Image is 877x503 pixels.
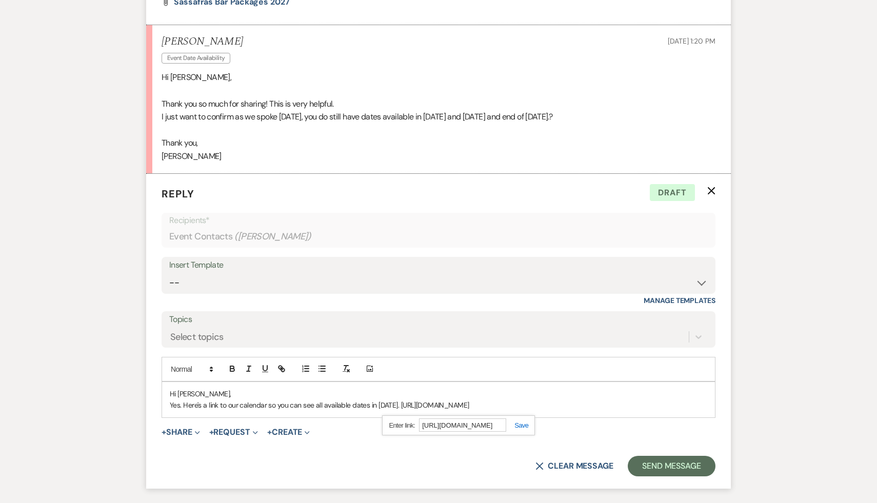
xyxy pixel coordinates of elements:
[535,462,613,470] button: Clear message
[162,53,230,64] span: Event Date Availability
[234,230,311,244] span: ( [PERSON_NAME] )
[419,418,506,432] input: https://quilljs.com
[162,110,715,124] p: I just want to confirm as we spoke [DATE], you do still have dates available in [DATE] and [DATE]...
[644,296,715,305] a: Manage Templates
[209,428,258,436] button: Request
[650,184,695,202] span: Draft
[267,428,272,436] span: +
[162,136,715,150] p: Thank you,
[170,330,224,344] div: Select topics
[169,258,708,273] div: Insert Template
[169,312,708,327] label: Topics
[162,35,243,48] h5: [PERSON_NAME]
[162,71,715,84] p: Hi [PERSON_NAME],
[162,97,715,111] p: Thank you so much for sharing! This is very helpful.
[628,456,715,476] button: Send Message
[169,214,708,227] p: Recipients*
[162,187,194,200] span: Reply
[169,227,708,247] div: Event Contacts
[170,388,707,399] p: Hi [PERSON_NAME],
[209,428,214,436] span: +
[170,399,707,411] p: Yes. Here's a link to our calendar so you can see all available dates in [DATE]. [URL][DOMAIN_NAME]
[162,428,166,436] span: +
[668,36,715,46] span: [DATE] 1:20 PM
[162,150,715,163] p: [PERSON_NAME]
[162,428,200,436] button: Share
[267,428,310,436] button: Create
